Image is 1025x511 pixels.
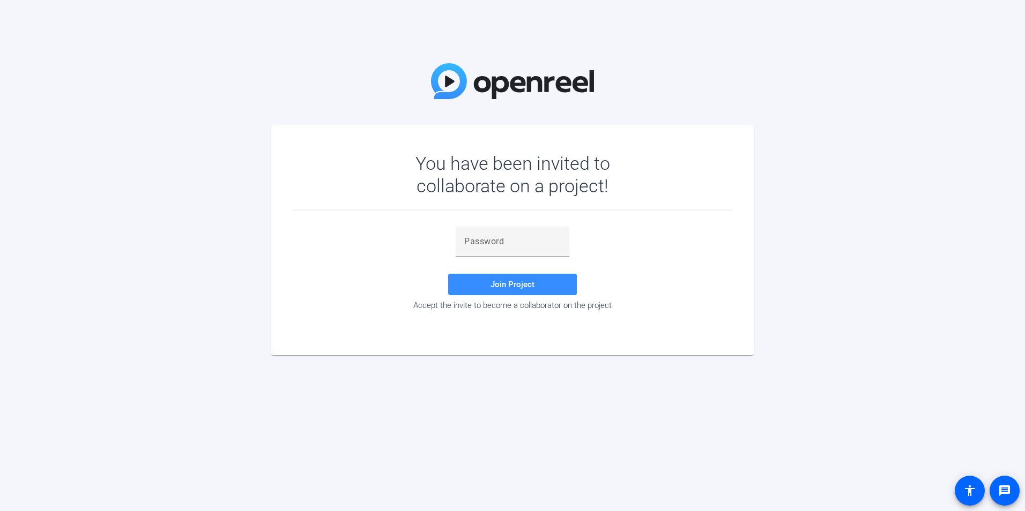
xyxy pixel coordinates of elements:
[431,63,594,99] img: OpenReel Logo
[464,235,561,248] input: Password
[384,152,641,197] div: You have been invited to collaborate on a project!
[491,280,534,289] span: Join Project
[963,484,976,497] mat-icon: accessibility
[448,274,577,295] button: Join Project
[293,300,732,310] div: Accept the invite to become a collaborator on the project
[998,484,1011,497] mat-icon: message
